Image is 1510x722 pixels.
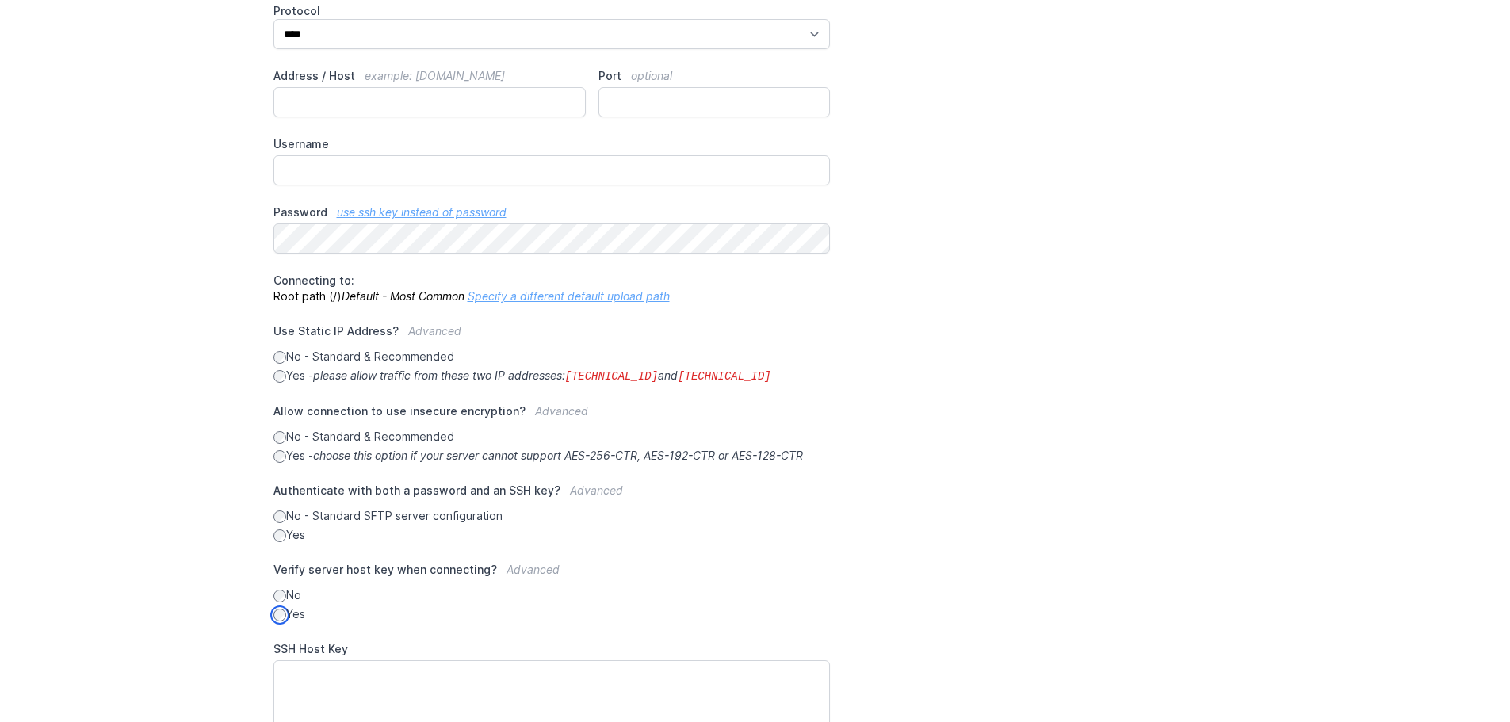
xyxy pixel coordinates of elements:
[342,289,464,303] i: Default - Most Common
[273,609,286,621] input: Yes
[273,590,286,602] input: No
[273,450,286,463] input: Yes -choose this option if your server cannot support AES-256-CTR, AES-192-CTR or AES-128-CTR
[535,404,588,418] span: Advanced
[565,370,659,383] code: [TECHNICAL_ID]
[273,204,831,220] label: Password
[273,370,286,383] input: Yes -please allow traffic from these two IP addresses:[TECHNICAL_ID]and[TECHNICAL_ID]
[273,273,354,287] span: Connecting to:
[273,431,286,444] input: No - Standard & Recommended
[273,68,587,84] label: Address / Host
[273,136,831,152] label: Username
[273,273,831,304] p: Root path (/)
[273,510,286,523] input: No - Standard SFTP server configuration
[273,3,831,19] label: Protocol
[273,448,831,464] label: Yes -
[273,641,831,657] label: SSH Host Key
[631,69,672,82] span: optional
[678,370,771,383] code: [TECHNICAL_ID]
[273,323,831,349] label: Use Static IP Address?
[273,587,831,603] label: No
[507,563,560,576] span: Advanced
[273,483,831,508] label: Authenticate with both a password and an SSH key?
[337,205,507,219] a: use ssh key instead of password
[273,527,831,543] label: Yes
[273,529,286,542] input: Yes
[598,68,830,84] label: Port
[365,69,505,82] span: example: [DOMAIN_NAME]
[468,289,670,303] a: Specify a different default upload path
[273,429,831,445] label: No - Standard & Recommended
[313,369,771,382] i: please allow traffic from these two IP addresses: and
[313,449,803,462] i: choose this option if your server cannot support AES-256-CTR, AES-192-CTR or AES-128-CTR
[273,508,831,524] label: No - Standard SFTP server configuration
[273,368,831,384] label: Yes -
[273,606,831,622] label: Yes
[408,324,461,338] span: Advanced
[570,483,623,497] span: Advanced
[273,562,831,587] label: Verify server host key when connecting?
[273,403,831,429] label: Allow connection to use insecure encryption?
[273,351,286,364] input: No - Standard & Recommended
[1431,643,1491,703] iframe: Drift Widget Chat Controller
[273,349,831,365] label: No - Standard & Recommended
